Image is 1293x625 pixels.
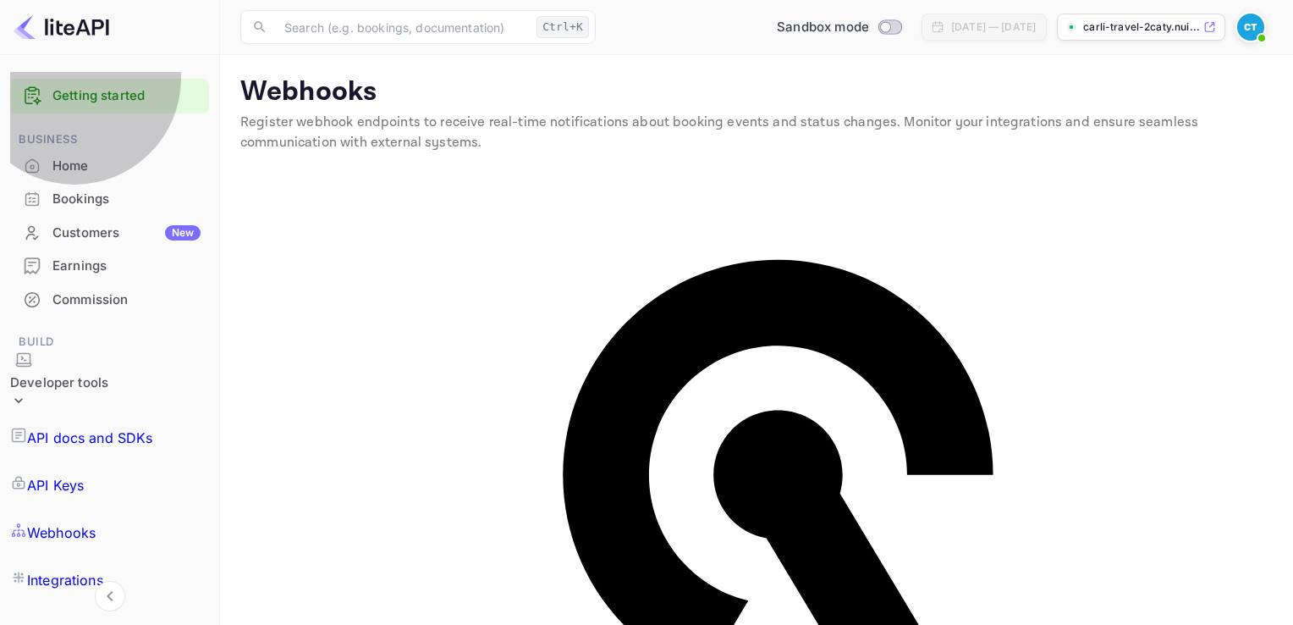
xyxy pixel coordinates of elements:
[10,284,209,317] div: Commission
[10,509,209,556] a: Webhooks
[10,462,209,509] a: API Keys
[10,217,209,248] a: CustomersNew
[52,290,201,310] div: Commission
[10,414,209,462] a: API docs and SDKs
[52,224,201,243] div: Customers
[240,75,1273,109] p: Webhooks
[1083,19,1200,35] p: carli-travel-2caty.nui...
[10,351,108,415] div: Developer tools
[10,373,108,393] div: Developer tools
[10,556,209,604] a: Integrations
[10,183,209,214] a: Bookings
[274,10,530,44] input: Search (e.g. bookings, documentation)
[536,16,589,38] div: Ctrl+K
[10,150,209,181] a: Home
[240,113,1273,153] p: Register webhook endpoints to receive real-time notifications about booking events and status cha...
[52,157,201,176] div: Home
[165,225,201,241] div: New
[10,333,209,351] span: Build
[770,18,908,37] div: Switch to Production mode
[27,570,103,590] p: Integrations
[14,14,109,41] img: LiteAPI logo
[52,190,201,209] div: Bookings
[951,19,1036,35] div: [DATE] — [DATE]
[10,79,209,113] div: Getting started
[10,130,209,149] span: Business
[52,257,201,276] div: Earnings
[10,217,209,250] div: CustomersNew
[52,86,201,106] a: Getting started
[27,523,96,543] p: Webhooks
[10,284,209,315] a: Commission
[10,183,209,216] div: Bookings
[10,150,209,183] div: Home
[10,250,209,283] div: Earnings
[27,475,84,495] p: API Keys
[1237,14,1264,41] img: Carli Travel
[27,428,153,448] p: API docs and SDKs
[777,18,869,37] span: Sandbox mode
[95,581,125,611] button: Collapse navigation
[10,250,209,281] a: Earnings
